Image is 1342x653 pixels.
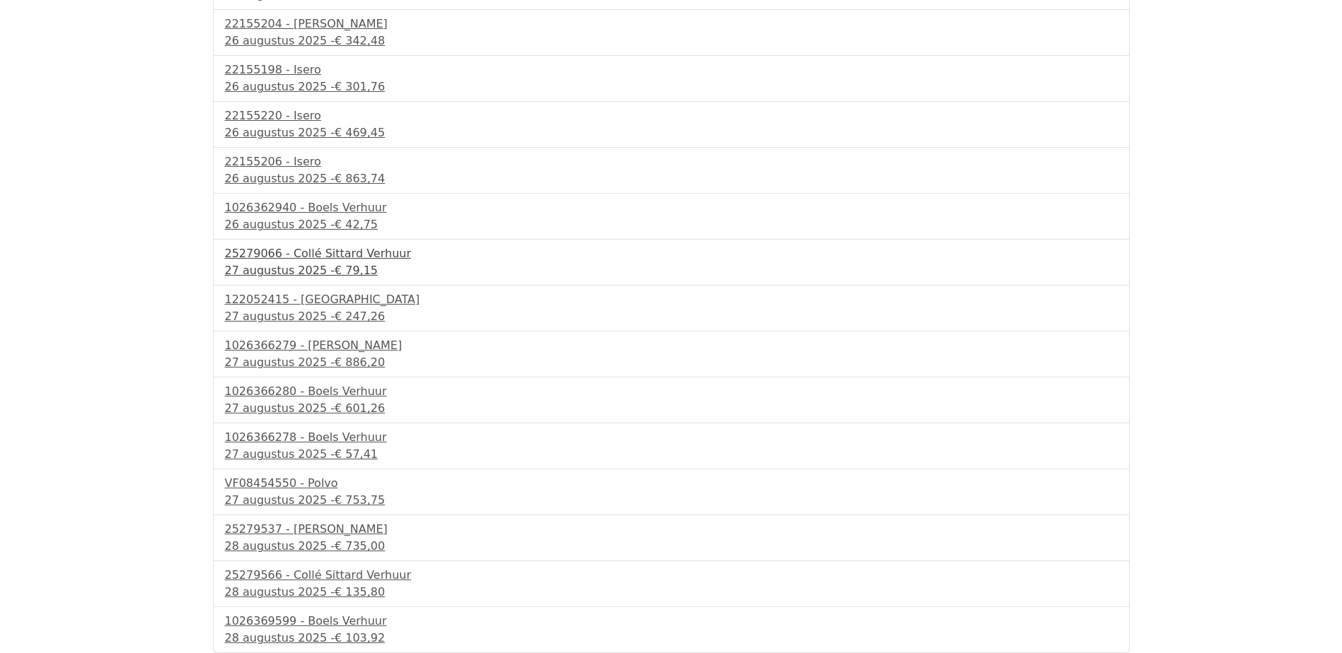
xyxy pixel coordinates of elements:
[225,383,1118,400] div: 1026366280 - Boels Verhuur
[225,199,1118,216] div: 1026362940 - Boels Verhuur
[225,291,1118,308] div: 122052415 - [GEOGRAPHIC_DATA]
[335,493,385,507] span: € 753,75
[225,61,1118,78] div: 22155198 - Isero
[335,310,385,323] span: € 247,26
[225,630,1118,647] div: 28 augustus 2025 -
[225,584,1118,601] div: 28 augustus 2025 -
[225,170,1118,187] div: 26 augustus 2025 -
[335,172,385,185] span: € 863,74
[225,567,1118,584] div: 25279566 - Collé Sittard Verhuur
[225,337,1118,371] a: 1026366279 - [PERSON_NAME]27 augustus 2025 -€ 886,20
[335,447,378,461] span: € 57,41
[225,521,1118,555] a: 25279537 - [PERSON_NAME]28 augustus 2025 -€ 735,00
[335,631,385,645] span: € 103,92
[335,585,385,599] span: € 135,80
[335,34,385,47] span: € 342,48
[225,291,1118,325] a: 122052415 - [GEOGRAPHIC_DATA]27 augustus 2025 -€ 247,26
[225,245,1118,262] div: 25279066 - Collé Sittard Verhuur
[225,107,1118,141] a: 22155220 - Isero26 augustus 2025 -€ 469,45
[335,126,385,139] span: € 469,45
[225,33,1118,49] div: 26 augustus 2025 -
[225,383,1118,417] a: 1026366280 - Boels Verhuur27 augustus 2025 -€ 601,26
[225,429,1118,463] a: 1026366278 - Boels Verhuur27 augustus 2025 -€ 57,41
[225,337,1118,354] div: 1026366279 - [PERSON_NAME]
[225,107,1118,124] div: 22155220 - Isero
[225,613,1118,630] div: 1026369599 - Boels Verhuur
[335,264,378,277] span: € 79,15
[335,401,385,415] span: € 601,26
[335,539,385,553] span: € 735,00
[335,355,385,369] span: € 886,20
[225,245,1118,279] a: 25279066 - Collé Sittard Verhuur27 augustus 2025 -€ 79,15
[225,308,1118,325] div: 27 augustus 2025 -
[225,124,1118,141] div: 26 augustus 2025 -
[225,446,1118,463] div: 27 augustus 2025 -
[225,429,1118,446] div: 1026366278 - Boels Verhuur
[225,354,1118,371] div: 27 augustus 2025 -
[225,613,1118,647] a: 1026369599 - Boels Verhuur28 augustus 2025 -€ 103,92
[225,153,1118,187] a: 22155206 - Isero26 augustus 2025 -€ 863,74
[225,61,1118,95] a: 22155198 - Isero26 augustus 2025 -€ 301,76
[225,16,1118,33] div: 22155204 - [PERSON_NAME]
[225,16,1118,49] a: 22155204 - [PERSON_NAME]26 augustus 2025 -€ 342,48
[225,475,1118,509] a: VF08454550 - Polvo27 augustus 2025 -€ 753,75
[225,538,1118,555] div: 28 augustus 2025 -
[335,218,378,231] span: € 42,75
[225,78,1118,95] div: 26 augustus 2025 -
[225,567,1118,601] a: 25279566 - Collé Sittard Verhuur28 augustus 2025 -€ 135,80
[225,475,1118,492] div: VF08454550 - Polvo
[225,521,1118,538] div: 25279537 - [PERSON_NAME]
[225,262,1118,279] div: 27 augustus 2025 -
[225,199,1118,233] a: 1026362940 - Boels Verhuur26 augustus 2025 -€ 42,75
[225,400,1118,417] div: 27 augustus 2025 -
[335,80,385,93] span: € 301,76
[225,492,1118,509] div: 27 augustus 2025 -
[225,153,1118,170] div: 22155206 - Isero
[225,216,1118,233] div: 26 augustus 2025 -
